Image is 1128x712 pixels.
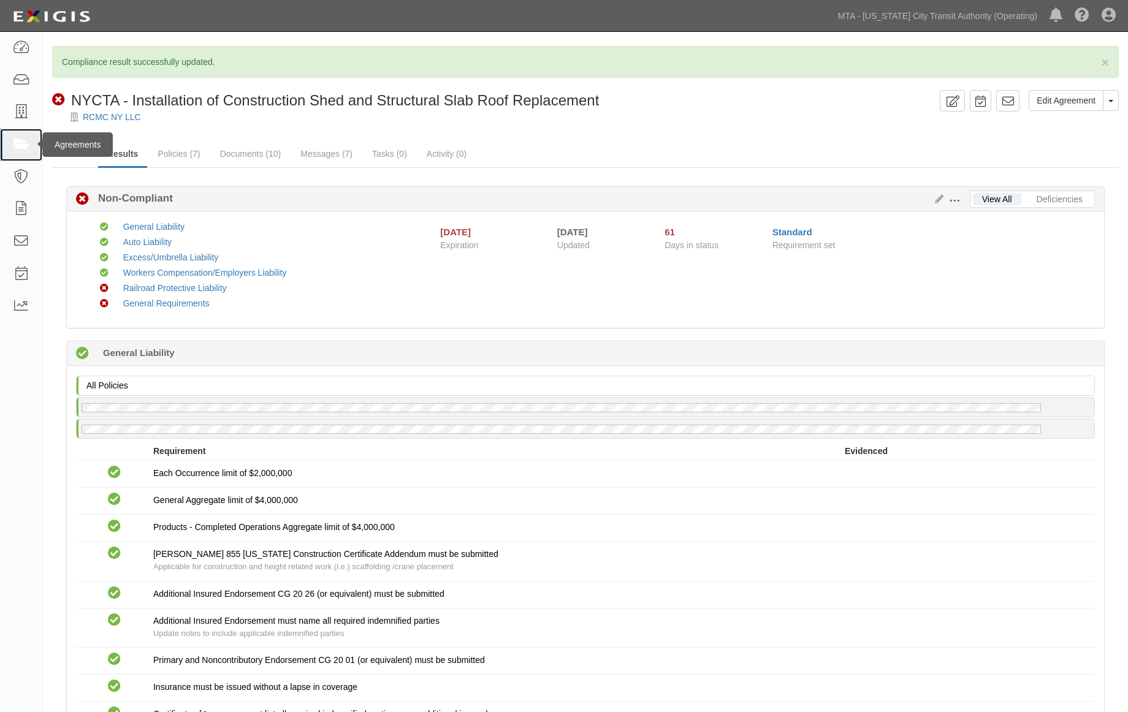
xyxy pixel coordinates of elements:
a: Auto Liability [123,237,172,247]
i: Non-Compliant [100,300,109,308]
div: [DATE] [557,225,646,238]
span: Updated [557,240,590,250]
span: Primary and Noncontributory Endorsement CG 20 01 (or equivalent) must be submitted [153,655,485,665]
i: Compliant [108,493,121,506]
i: Compliant [100,238,109,247]
i: Compliant [100,269,109,278]
span: Applicable for construction and height related work (i.e.) scaffolding /crane placement [153,562,454,571]
a: View All [973,193,1021,205]
a: Edit Agreement [1029,90,1103,111]
b: General Liability [103,346,175,359]
i: Compliant [108,466,121,479]
a: Activity (0) [417,142,476,166]
i: Non-Compliant [52,94,65,107]
span: [PERSON_NAME] 855 [US_STATE] Construction Certificate Addendum must be submitted [153,549,498,559]
div: [DATE] [440,225,471,238]
i: Compliant [108,653,121,666]
a: Excess/Umbrella Liability [123,252,219,262]
span: Update notes to include applicable indemnified parties [153,629,344,638]
a: MTA - [US_STATE] City Transit Authority (Operating) [832,4,1043,28]
img: logo-5460c22ac91f19d4615b14bd174203de0afe785f0fc80cf4dbbc73dc1793850b.png [9,6,94,28]
a: Railroad Protective Liability [123,283,227,293]
i: Compliant [108,680,121,693]
span: Expiration [440,239,547,251]
a: Results [98,142,148,168]
span: Each Occurrence limit of $2,000,000 [153,468,292,478]
div: Since 07/25/2025 [665,225,763,238]
i: Help Center - Complianz [1075,9,1089,23]
a: Messages (7) [291,142,362,166]
span: Requirement set [772,240,836,250]
i: Compliant [100,254,109,262]
a: All Policies [76,377,1098,387]
i: Non-Compliant [100,284,109,293]
a: Workers Compensation/Employers Liability [123,268,287,278]
i: Compliant [108,587,121,600]
span: Products - Completed Operations Aggregate limit of $4,000,000 [153,522,395,532]
span: Additional Insured Endorsement CG 20 26 (or equivalent) must be submitted [153,589,444,599]
i: Non-Compliant [76,193,89,206]
div: NYCTA - Installation of Construction Shed and Structural Slab Roof Replacement [52,90,599,111]
p: All Policies [86,379,1091,392]
p: Compliance result successfully updated. [62,56,1109,68]
a: Policies (7) [148,142,209,166]
a: RCMC NY LLC [83,112,141,122]
i: Compliant [108,614,121,627]
a: Edit Results [930,194,943,204]
a: Deficiencies [1027,193,1092,205]
span: Additional Insured Endorsement must name all required indemnified parties [153,616,440,626]
span: Days in status [665,240,718,250]
a: General Liability [123,222,185,232]
a: Standard [772,227,812,237]
a: Tasks (0) [363,142,416,166]
i: Compliant [100,223,109,232]
strong: Requirement [153,446,206,456]
i: Compliant [108,547,121,560]
span: Insurance must be issued without a lapse in coverage [153,682,357,692]
b: Non-Compliant [89,191,173,206]
strong: Evidenced [845,446,888,456]
span: × [1102,55,1109,69]
span: NYCTA - Installation of Construction Shed and Structural Slab Roof Replacement [71,92,599,108]
a: General Requirements [123,298,210,308]
a: Documents (10) [211,142,291,166]
span: General Aggregate limit of $4,000,000 [153,495,298,505]
i: Compliant 76 days (since 07/10/2025) [76,347,89,360]
i: Compliant [108,520,121,533]
div: Agreements [42,132,113,157]
button: Close [1102,56,1109,69]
